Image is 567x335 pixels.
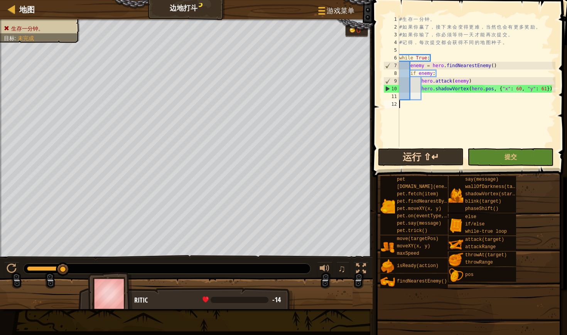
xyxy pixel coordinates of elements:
[312,3,359,21] button: 游戏菜单
[397,206,441,211] span: pet.moveXY(x, y)
[465,177,498,182] span: say(message)
[465,229,507,234] span: while-true loop
[380,199,395,213] img: portrait.png
[397,213,469,219] span: pet.on(eventType, handler)
[397,221,441,226] span: pet.say(message)
[383,15,399,23] div: 1
[384,85,399,93] div: 10
[397,177,405,182] span: pet
[18,35,34,41] span: 未完成
[4,35,15,41] span: 目标
[338,263,346,274] span: ♫
[378,148,464,166] button: 运行 ⇧↵
[4,262,19,277] button: ⌘ + P: Play
[327,6,354,16] span: 游戏菜单
[345,24,368,37] div: Team 'humans' has 0 gold.
[397,191,439,197] span: pet.fetch(item)
[88,272,133,315] img: thang_avatar_frame.png
[356,26,364,34] div: 0
[397,184,452,189] span: [DOMAIN_NAME](enemy)
[397,263,439,269] span: isReady(action)
[467,148,553,166] button: 提交
[465,199,501,204] span: blink(target)
[465,237,504,242] span: attack(target)
[336,262,349,277] button: ♫
[383,46,399,54] div: 5
[397,251,419,256] span: maxSpeed
[383,31,399,39] div: 3
[449,218,463,233] img: portrait.png
[383,93,399,100] div: 11
[134,295,287,305] div: Ritic
[465,191,548,197] span: shadowVortex(startPos, endPos)
[465,252,507,258] span: throwAt(target)
[397,244,430,249] span: moveXY(x, y)
[202,296,281,303] div: health: -13.6 / 240
[397,228,427,233] span: pet.trick()
[15,35,18,41] span: :
[397,236,439,242] span: move(targetPos)
[383,69,399,77] div: 8
[384,62,399,69] div: 7
[19,4,35,15] span: 地图
[353,262,369,277] button: 切换全屏
[380,259,395,274] img: portrait.png
[397,279,447,284] span: findNearestEnemy()
[383,54,399,62] div: 6
[11,25,44,32] span: 生存一分钟。
[317,262,332,277] button: 音量调节
[449,268,463,283] img: portrait.png
[465,206,498,211] span: phaseShift()
[380,274,395,289] img: portrait.png
[4,25,74,32] li: 生存一分钟。
[449,252,463,267] img: portrait.png
[383,39,399,46] div: 4
[449,188,463,203] img: portrait.png
[272,295,281,305] span: -14
[383,23,399,31] div: 2
[465,260,493,265] span: throwRange
[465,244,496,250] span: attackRange
[465,222,484,227] span: if/else
[465,184,526,189] span: wallOfDarkness(target)
[380,240,395,255] img: portrait.png
[397,199,472,204] span: pet.findNearestByType(type)
[383,100,399,108] div: 12
[384,77,399,85] div: 9
[465,214,476,220] span: else
[465,272,474,277] span: pos
[505,152,517,161] span: 提交
[449,237,463,252] img: portrait.png
[15,4,35,15] a: 地图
